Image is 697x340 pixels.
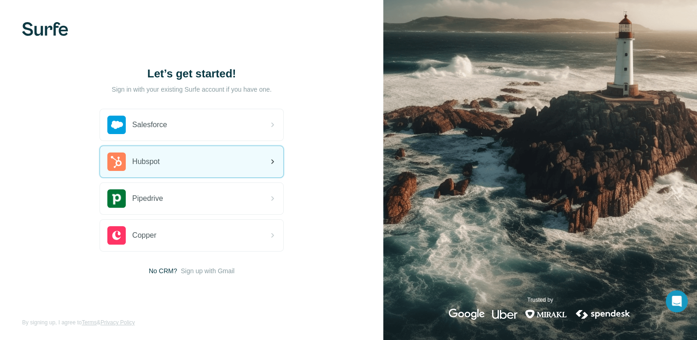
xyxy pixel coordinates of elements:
[132,156,160,167] span: Hubspot
[181,266,234,276] button: Sign up with Gmail
[82,319,97,326] a: Terms
[107,152,126,171] img: hubspot's logo
[132,230,156,241] span: Copper
[449,309,485,320] img: google's logo
[22,22,68,36] img: Surfe's logo
[132,193,163,204] span: Pipedrive
[149,266,177,276] span: No CRM?
[525,309,567,320] img: mirakl's logo
[107,226,126,245] img: copper's logo
[492,309,517,320] img: uber's logo
[107,189,126,208] img: pipedrive's logo
[107,116,126,134] img: salesforce's logo
[100,319,135,326] a: Privacy Policy
[100,66,284,81] h1: Let’s get started!
[574,309,632,320] img: spendesk's logo
[666,290,688,312] div: Open Intercom Messenger
[112,85,272,94] p: Sign in with your existing Surfe account if you have one.
[527,296,553,304] p: Trusted by
[22,318,135,327] span: By signing up, I agree to &
[132,119,167,130] span: Salesforce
